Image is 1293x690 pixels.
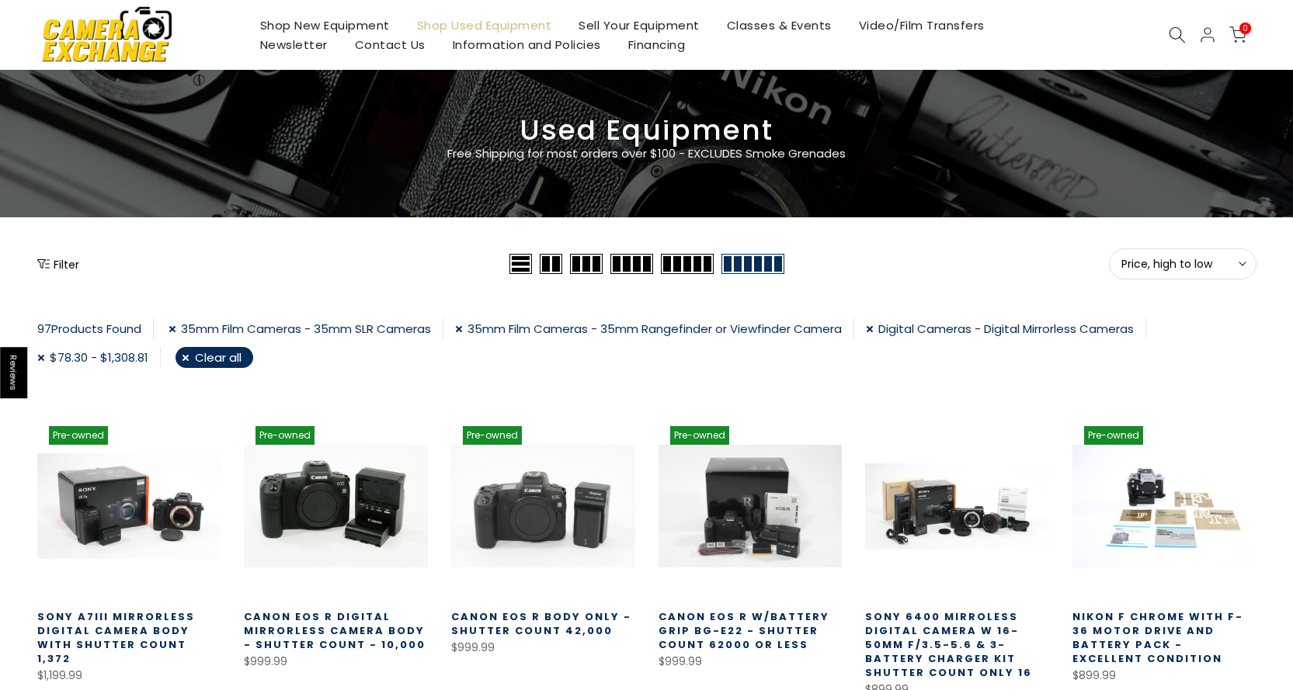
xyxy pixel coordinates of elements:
div: $999.99 [451,638,635,657]
a: Shop New Equipment [246,16,403,35]
a: Sony 6400 Mirroless Digital Camera w 16-50mm f/3.5-5.6 & 3-Battery Charger Kit Shutter Count only 16 [865,609,1032,680]
a: 35mm Film Cameras - 35mm SLR Cameras [169,318,443,339]
span: Price, high to low [1121,257,1244,271]
a: Canon EOS R w/Battery Grip BG-E22 - Shutter Count 62000 or less [659,609,829,652]
a: Newsletter [246,35,341,54]
div: $999.99 [244,652,428,671]
button: Price, high to low [1109,248,1257,279]
a: Canon EOS R Body Only - Shutter Count 42,000 [451,609,631,638]
div: $1,199.99 [37,666,221,685]
a: Nikon F Chrome with F-36 Motor Drive and Battery Pack - Excellent Condition [1072,609,1243,666]
a: Canon EOS R Digital Mirrorless Camera Body - Shutter count - 10,000 [244,609,426,652]
a: Shop Used Equipment [403,16,565,35]
a: $78.30 - $1,308.81 [37,347,161,368]
a: 0 [1229,26,1246,43]
a: Information and Policies [439,35,614,54]
a: Video/Film Transfers [845,16,998,35]
a: Sony a7III Mirrorless Digital Camera Body with Shutter Count 1,372 [37,609,195,666]
div: $899.99 [1072,666,1257,685]
a: Classes & Events [713,16,845,35]
div: $999.99 [659,652,843,671]
a: Clear all [176,347,253,368]
p: Free Shipping for most orders over $100 - EXCLUDES Smoke Grenades [356,144,938,163]
a: 35mm Film Cameras - 35mm Rangefinder or Viewfinder Camera [455,318,854,339]
button: Show filters [37,256,79,272]
a: Financing [614,35,699,54]
h3: Used Equipment [37,120,1257,140]
a: Sell Your Equipment [565,16,714,35]
span: 97 [37,321,51,337]
div: Products Found [37,318,154,339]
span: 0 [1239,23,1251,34]
a: Contact Us [341,35,439,54]
a: Digital Cameras - Digital Mirrorless Cameras [866,318,1146,339]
